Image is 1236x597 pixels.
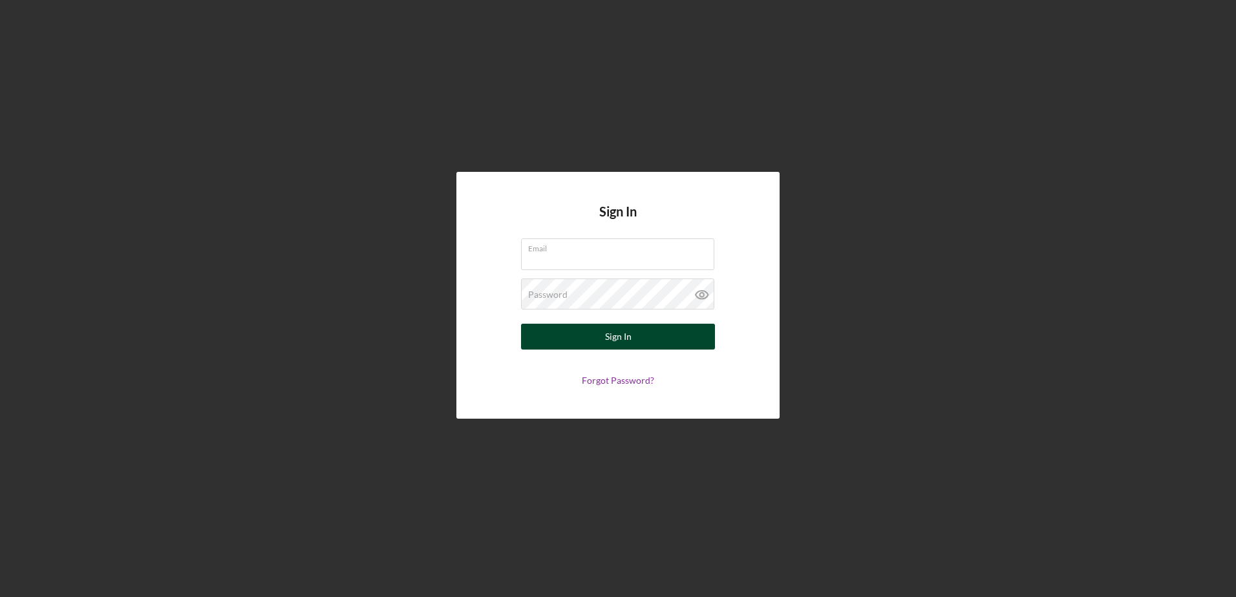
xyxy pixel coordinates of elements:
label: Email [528,239,714,253]
div: Sign In [605,324,632,350]
button: Sign In [521,324,715,350]
h4: Sign In [599,204,637,238]
a: Forgot Password? [582,375,654,386]
label: Password [528,289,568,300]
